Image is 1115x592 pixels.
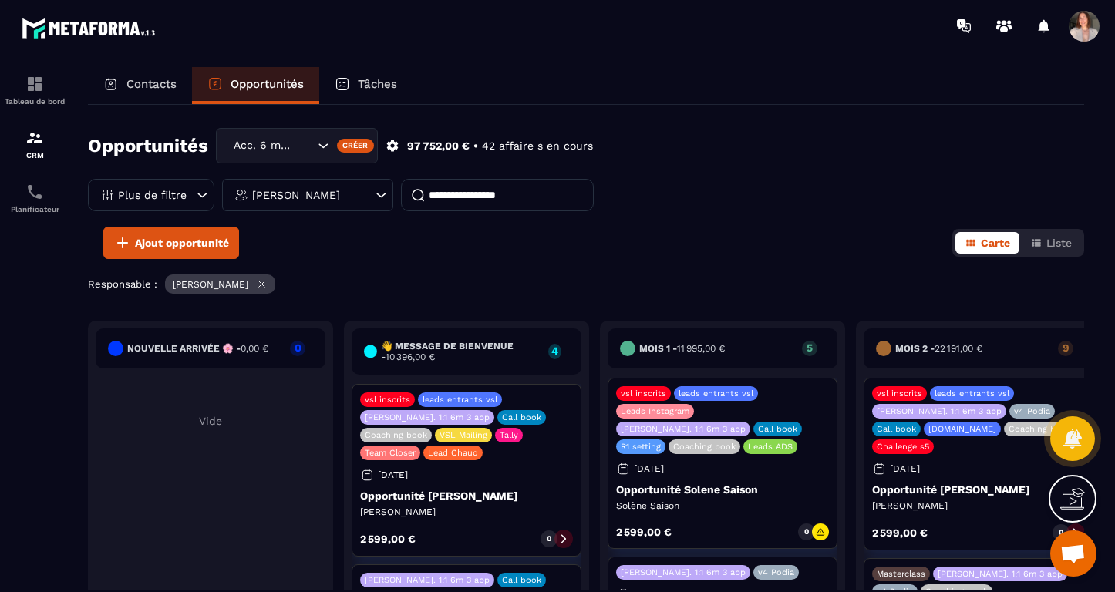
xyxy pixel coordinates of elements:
p: vsl inscrits [877,388,922,399]
h6: Nouvelle arrivée 🌸 - [127,343,268,354]
button: Liste [1021,232,1081,254]
p: 0 [547,533,551,544]
div: Créer [337,139,375,153]
p: [DOMAIN_NAME] [928,424,996,434]
p: Call book [877,424,916,434]
p: Planificateur [4,205,66,214]
p: vsl inscrits [621,388,666,399]
p: Call book [502,412,541,422]
p: 4 [548,345,561,356]
p: VSL Mailing [440,430,487,440]
span: Liste [1046,237,1072,249]
p: Responsable : [88,278,157,290]
p: Coaching book [365,430,427,440]
p: Lead Chaud [428,448,478,458]
h2: Opportunités [88,130,208,161]
div: Ouvrir le chat [1050,530,1096,577]
img: formation [25,75,44,93]
p: Opportunité Solene Saison [616,483,829,496]
span: Acc. 6 mois - 3 appels [230,137,298,154]
p: Challenge s5 [877,442,929,452]
p: 2 599,00 € [616,526,672,537]
p: [PERSON_NAME] [872,499,1085,512]
p: [PERSON_NAME]. 1:1 6m 3 app [938,569,1063,579]
p: Team Closer [365,448,416,458]
p: Contacts [126,77,177,91]
span: Carte [981,237,1010,249]
p: Vide [96,415,325,427]
p: 2 599,00 € [360,533,416,544]
p: 0 [1059,527,1063,538]
p: [DATE] [378,469,408,480]
button: Carte [955,232,1019,254]
p: Leads ADS [748,442,793,452]
a: Contacts [88,67,192,104]
span: 22 191,00 € [935,343,982,354]
p: 2 599,00 € [872,527,928,538]
h6: 👋 Message de Bienvenue - [381,341,541,362]
span: 0,00 € [241,343,268,354]
p: Tally [500,430,518,440]
p: 0 [804,526,809,537]
a: schedulerschedulerPlanificateur [4,171,66,225]
p: R1 setting [621,442,661,452]
img: formation [25,129,44,147]
p: Opportunité [PERSON_NAME] [360,489,573,502]
p: Call book [502,575,541,585]
p: Tâches [358,77,397,91]
p: [PERSON_NAME]. 1:1 6m 3 app [365,575,490,585]
p: 5 [802,342,817,353]
p: [DATE] [634,463,664,474]
p: [PERSON_NAME]. 1:1 6m 3 app [877,406,1002,416]
img: logo [22,14,160,42]
h6: Mois 2 - [895,343,982,354]
a: Opportunités [192,67,319,104]
p: 42 affaire s en cours [482,139,593,153]
p: Tableau de bord [4,97,66,106]
p: [PERSON_NAME] [252,190,340,200]
p: Plus de filtre [118,190,187,200]
p: leads entrants vsl [935,388,1009,399]
p: [PERSON_NAME]. 1:1 6m 3 app [365,412,490,422]
img: scheduler [25,183,44,201]
button: Ajout opportunité [103,227,239,259]
p: vsl inscrits [365,395,410,405]
p: Opportunités [231,77,304,91]
p: [PERSON_NAME] [360,506,573,518]
a: formationformationTableau de bord [4,63,66,117]
p: v4 Podia [1014,406,1050,416]
p: [PERSON_NAME] [173,279,248,290]
p: [DATE] [890,463,920,474]
p: CRM [4,151,66,160]
span: 11 995,00 € [677,343,725,354]
div: Search for option [216,128,378,163]
p: [PERSON_NAME]. 1:1 6m 3 app [621,567,746,577]
span: 10 396,00 € [386,351,435,362]
h6: Mois 1 - [639,343,725,354]
p: Masterclass [877,569,925,579]
p: [PERSON_NAME]. 1:1 6m 3 app [621,424,746,434]
a: Tâches [319,67,413,104]
p: • [473,139,478,153]
p: Opportunité [PERSON_NAME] [872,483,1085,496]
p: Solène Saison [616,499,829,512]
p: Coaching book [673,442,736,452]
p: 9 [1058,342,1073,353]
p: Call book [758,424,797,434]
input: Search for option [298,137,314,154]
span: Ajout opportunité [135,235,229,251]
p: 0 [290,342,305,353]
p: Leads Instagram [621,406,689,416]
a: formationformationCRM [4,117,66,171]
p: 97 752,00 € [407,139,470,153]
p: Coaching book [1009,424,1071,434]
p: leads entrants vsl [423,395,497,405]
p: leads entrants vsl [679,388,753,399]
p: v4 Podia [758,567,794,577]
